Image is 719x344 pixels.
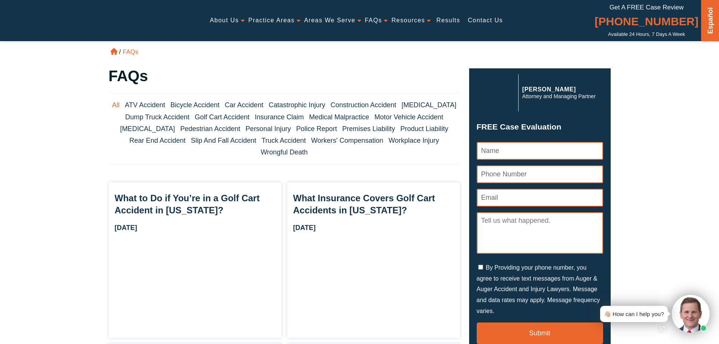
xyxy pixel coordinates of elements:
a: Workplace Injury [389,136,439,145]
input: Submit [477,322,603,344]
span: FREE Case Evaluation [477,120,603,134]
img: Auger & Auger Accident and Injury Lawyers Logo [5,12,123,30]
a: Construction Accident [331,100,396,110]
a: Motor Vehicle Accident [374,113,443,122]
li: FAQs [121,49,140,55]
a: [MEDICAL_DATA] [402,100,456,110]
a: Police Report [296,124,337,134]
a: Practice Areas [248,12,295,29]
a: Personal Injury [246,124,291,134]
a: Open chat [654,321,670,336]
span: Available 24 Hours, 7 Days a Week [608,31,685,37]
img: What to Do if You’re in a Golf Cart Accident in North Carolina? [109,239,281,334]
h2: What to Do if You’re in a Golf Cart Accident in [US_STATE]? [109,187,281,221]
img: Herbert Auger [477,74,514,112]
a: Insurance Claim [255,113,304,122]
p: [PERSON_NAME] [522,86,599,93]
a: Areas We Serve [304,12,356,29]
h1: FAQs [109,68,460,83]
span: Attorney and Managing Partner [522,93,599,100]
span: Get a FREE Case Review [610,4,684,11]
div: 👋🏼 How can I help you? [604,309,664,319]
a: Slip And Fall Accident [191,136,256,145]
img: Intaker widget Avatar [672,295,710,333]
a: What Insurance Covers Golf Cart Accidents in [US_STATE]? [DATE] What Insurance Covers Golf Cart A... [288,187,460,334]
a: FAQs [365,12,382,29]
a: Catastrophic Injury [269,100,325,110]
h2: What Insurance Covers Golf Cart Accidents in [US_STATE]? [288,187,460,221]
a: What to Do if You’re in a Golf Cart Accident in [US_STATE]? [DATE] What to Do if You’re in a Golf... [109,187,281,334]
a: [MEDICAL_DATA] [120,124,175,134]
a: All [112,100,120,110]
a: Results [436,12,460,29]
a: ATV Accident [125,100,165,110]
a: Contact Us [468,12,503,29]
a: Wrongful Death [261,148,308,157]
a: Medical Malpractice [309,113,369,122]
label: By Providing your phone number, you agree to receive text messages from Auger & Auger Accident an... [477,264,600,314]
a: About Us [210,12,239,29]
a: Premises Liability [342,124,395,134]
a: Product Liability [400,124,448,134]
a: Rear End Accident [129,136,186,145]
input: Name [477,142,603,160]
a: [PHONE_NUMBER] [595,13,699,31]
a: Pedestrian Accident [180,124,240,134]
a: Car Accident [225,100,263,110]
a: Truck Accident [262,136,306,145]
a: Dump Truck Accident [125,113,189,122]
a: Home [111,48,117,55]
img: What Insurance Covers Golf Cart Accidents in North Carolina? [288,239,460,334]
strong: [DATE] [288,222,460,239]
a: Workers' Compensation [311,136,383,145]
a: Resources [391,12,425,29]
a: Bicycle Accident [171,100,220,110]
input: Email [477,189,603,207]
strong: [DATE] [109,222,281,239]
input: Phone Number [477,165,603,183]
a: Golf Cart Accident [195,113,249,122]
